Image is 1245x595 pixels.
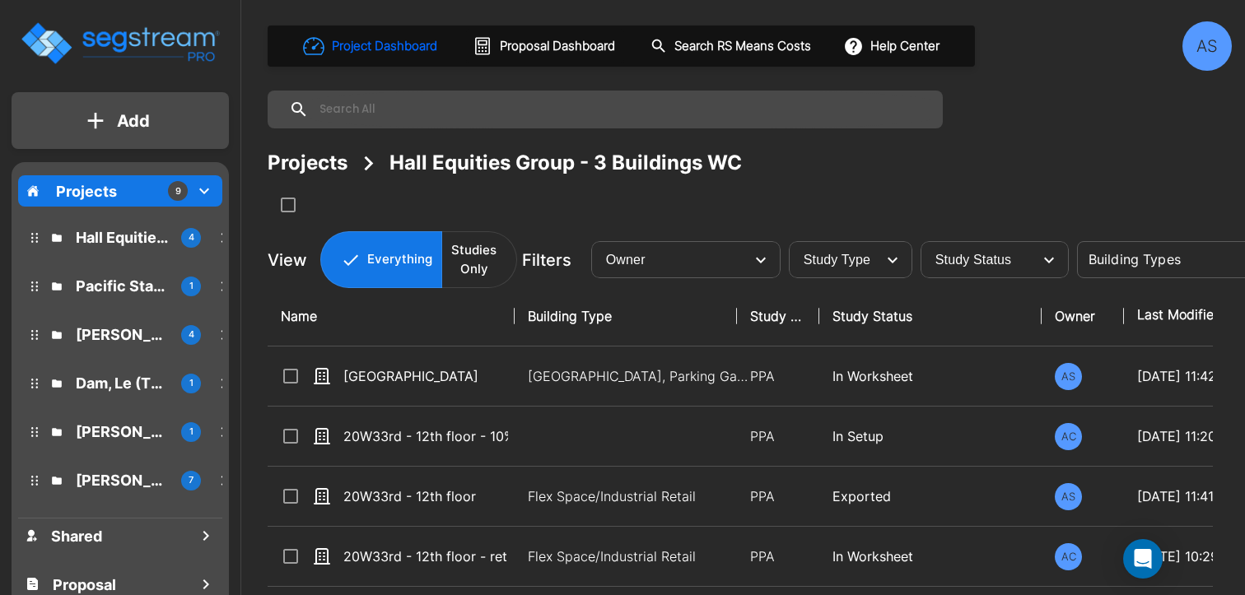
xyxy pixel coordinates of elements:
[343,486,508,506] p: 20W33rd - 12th floor
[819,286,1042,346] th: Study Status
[1042,286,1124,346] th: Owner
[804,253,870,267] span: Study Type
[832,426,1028,446] p: In Setup
[644,30,820,63] button: Search RS Means Costs
[389,148,742,178] div: Hall Equities Group - 3 Buildings WC
[1055,363,1082,390] div: AS
[924,237,1033,283] div: Select
[528,486,750,506] p: Flex Space/Industrial Retail
[528,366,750,386] p: [GEOGRAPHIC_DATA], Parking Garage, Commercial Property Site
[500,37,615,56] h1: Proposal Dashboard
[189,425,194,439] p: 1
[76,372,168,394] p: Dam, Le (The Boiling Crab)
[189,279,194,293] p: 1
[189,328,194,342] p: 4
[750,426,806,446] p: PPA
[189,230,194,244] p: 4
[175,184,181,198] p: 9
[367,250,432,269] p: Everything
[840,30,946,62] button: Help Center
[935,253,1012,267] span: Study Status
[832,486,1028,506] p: Exported
[1055,423,1082,450] div: AC
[750,546,806,566] p: PPA
[189,376,194,390] p: 1
[117,109,150,133] p: Add
[528,546,750,566] p: Flex Space/Industrial Retail
[750,366,806,386] p: PPA
[595,237,744,283] div: Select
[737,286,819,346] th: Study Type
[343,426,508,446] p: 20W33rd - 12th floor - 10% ownership
[1123,539,1163,579] div: Open Intercom Messenger
[320,231,442,288] button: Everything
[268,148,347,178] div: Projects
[51,525,102,547] h1: Shared
[522,248,571,272] p: Filters
[466,29,624,63] button: Proposal Dashboard
[343,546,508,566] p: 20W33rd - 12th floor - retry 10 no decimal
[76,469,168,491] p: Melanie Weinrot
[296,28,446,64] button: Project Dashboard
[320,231,517,288] div: Platform
[792,237,876,283] div: Select
[606,253,646,267] span: Owner
[76,275,168,297] p: Pacific States Petroleum
[832,546,1028,566] p: In Worksheet
[268,248,307,272] p: View
[189,473,194,487] p: 7
[451,241,497,278] p: Studies Only
[332,37,437,56] h1: Project Dashboard
[268,286,515,346] th: Name
[76,323,168,346] p: Simmons, Robert
[1055,543,1082,570] div: AC
[515,286,737,346] th: Building Type
[343,366,508,386] p: [GEOGRAPHIC_DATA]
[832,366,1028,386] p: In Worksheet
[1055,483,1082,510] div: AS
[19,20,221,67] img: Logo
[750,486,806,506] p: PPA
[1182,21,1232,71] div: AS
[56,180,117,202] p: Projects
[12,97,229,145] button: Add
[272,188,305,221] button: SelectAll
[76,421,168,443] p: Dianne Dougherty
[441,231,517,288] button: Studies Only
[76,226,168,249] p: Hall Equities Group - 3 Buildings WC
[309,91,935,128] input: Search All
[674,37,811,56] h1: Search RS Means Costs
